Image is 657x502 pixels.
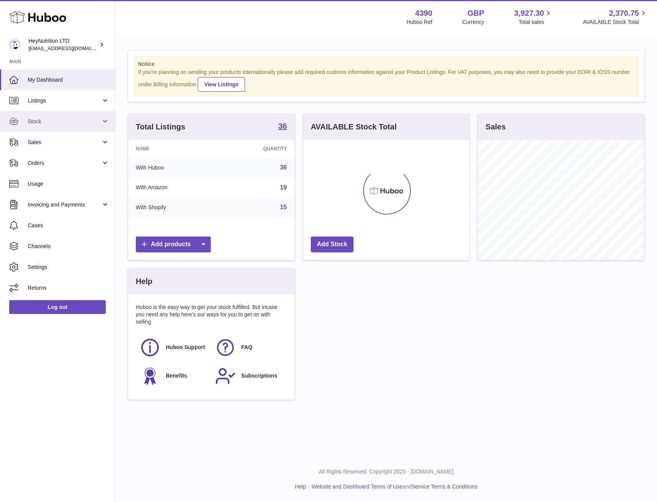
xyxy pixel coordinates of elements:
strong: 4390 [415,8,432,18]
td: With Shopify [128,197,219,217]
span: AVAILABLE Stock Total [583,18,648,26]
span: Total sales [519,18,553,26]
p: All Rights Reserved. Copyright 2025 - [DOMAIN_NAME] [122,468,651,475]
a: FAQ [215,337,283,358]
h3: Sales [485,122,505,132]
span: Cases [28,222,109,229]
span: Orders [28,159,101,167]
div: If you're planning on sending your products internationally please add required customs informati... [138,69,634,92]
span: Subscriptions [241,372,277,379]
strong: GBP [467,8,484,18]
span: Channels [28,243,109,250]
th: Name [128,140,219,158]
a: Benefits [140,366,207,386]
a: 36 [278,122,287,131]
span: FAQ [241,344,252,351]
span: Huboo Support [166,344,205,351]
span: [EMAIL_ADDRESS][DOMAIN_NAME] [28,45,113,51]
h3: Help [136,276,152,287]
span: Sales [28,139,101,146]
div: Currency [462,18,484,26]
div: Huboo Ref [407,18,432,26]
span: Invoicing and Payments [28,201,101,208]
td: With Huboo [128,158,219,178]
a: 19 [280,184,287,191]
li: and [309,483,477,490]
span: Settings [28,264,109,271]
span: Benefits [166,372,187,379]
span: 3,927.30 [514,8,544,18]
strong: 36 [278,122,287,130]
h3: Total Listings [136,122,185,132]
a: Log out [9,300,106,314]
span: My Dashboard [28,76,109,84]
a: Add products [136,237,211,252]
strong: Notice [138,60,634,68]
span: Stock [28,118,101,125]
span: Listings [28,97,101,104]
div: HeyNutrition LTD [28,37,98,52]
a: 3,927.30 Total sales [514,8,553,26]
a: 36 [280,164,287,171]
td: With Amazon [128,178,219,198]
p: Huboo is the easy way to get your stock fulfilled. But incase you need any help here's our ways f... [136,304,287,326]
a: Website and Dashboard Terms of Use [312,484,402,490]
a: Subscriptions [215,366,283,386]
a: Add Stock [311,237,354,252]
h3: AVAILABLE Stock Total [311,122,397,132]
th: Quantity [219,140,295,158]
a: Huboo Support [140,337,207,358]
a: Service Terms & Conditions [412,484,478,490]
a: 15 [280,204,287,210]
img: info@heynutrition.com [9,39,21,50]
span: Returns [28,284,109,292]
span: 2,370.75 [609,8,639,18]
a: View Listings [198,77,245,92]
a: Help [295,484,306,490]
span: Usage [28,180,109,188]
a: 2,370.75 AVAILABLE Stock Total [583,8,648,26]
